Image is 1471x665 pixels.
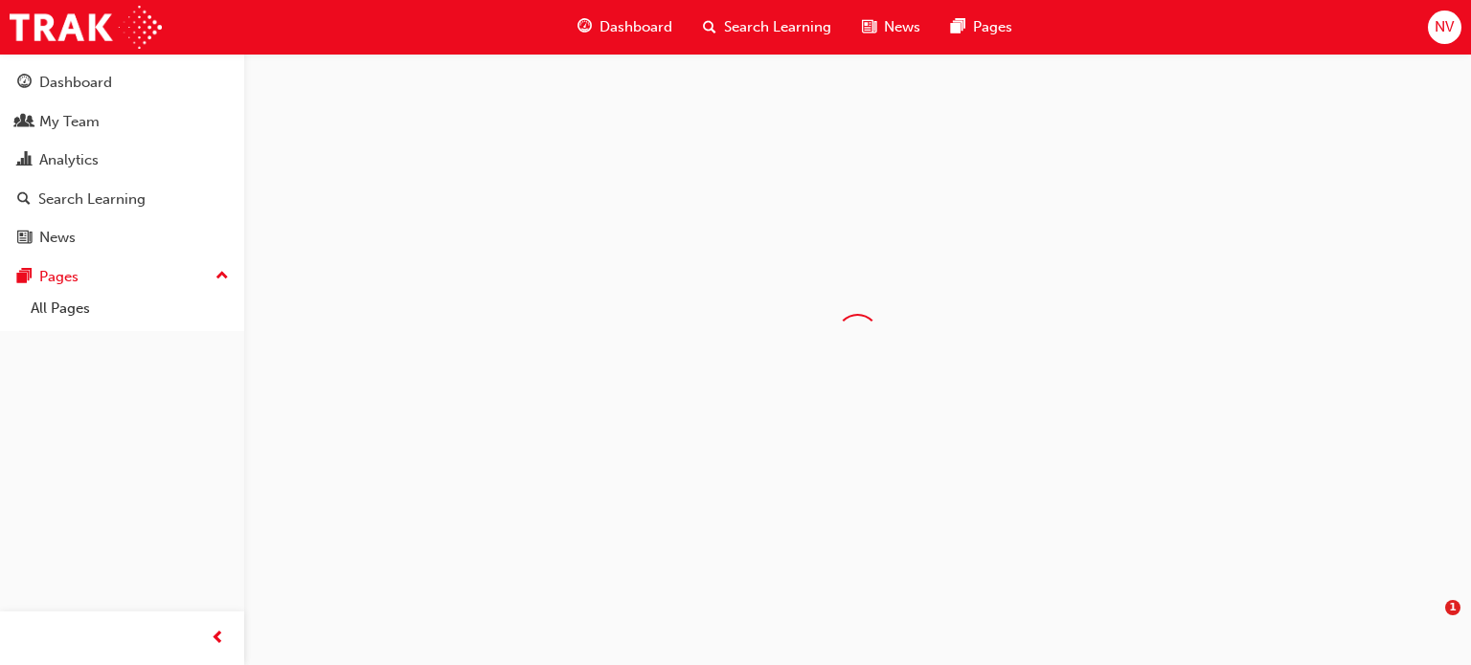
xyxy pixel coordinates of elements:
[724,16,831,38] span: Search Learning
[17,269,32,286] span: pages-icon
[17,230,32,247] span: news-icon
[1428,11,1461,44] button: NV
[215,264,229,289] span: up-icon
[1435,16,1454,38] span: NV
[1406,600,1452,646] iframe: Intercom live chat
[577,15,592,39] span: guage-icon
[10,6,162,49] img: Trak
[562,8,688,47] a: guage-iconDashboard
[23,294,237,323] a: All Pages
[39,227,76,249] div: News
[17,152,32,169] span: chart-icon
[703,15,716,39] span: search-icon
[211,627,225,651] span: prev-icon
[39,149,99,171] div: Analytics
[17,114,32,131] span: people-icon
[8,220,237,255] a: News
[39,111,100,133] div: My Team
[862,15,876,39] span: news-icon
[8,104,237,140] a: My Team
[8,61,237,259] button: DashboardMy TeamAnalyticsSearch LearningNews
[951,15,965,39] span: pages-icon
[8,65,237,100] a: Dashboard
[688,8,847,47] a: search-iconSearch Learning
[1445,600,1460,615] span: 1
[8,259,237,295] button: Pages
[17,75,32,92] span: guage-icon
[973,16,1012,38] span: Pages
[38,188,146,211] div: Search Learning
[884,16,920,38] span: News
[600,16,672,38] span: Dashboard
[8,143,237,178] a: Analytics
[936,8,1028,47] a: pages-iconPages
[8,182,237,217] a: Search Learning
[17,191,31,209] span: search-icon
[847,8,936,47] a: news-iconNews
[39,266,79,288] div: Pages
[39,72,112,94] div: Dashboard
